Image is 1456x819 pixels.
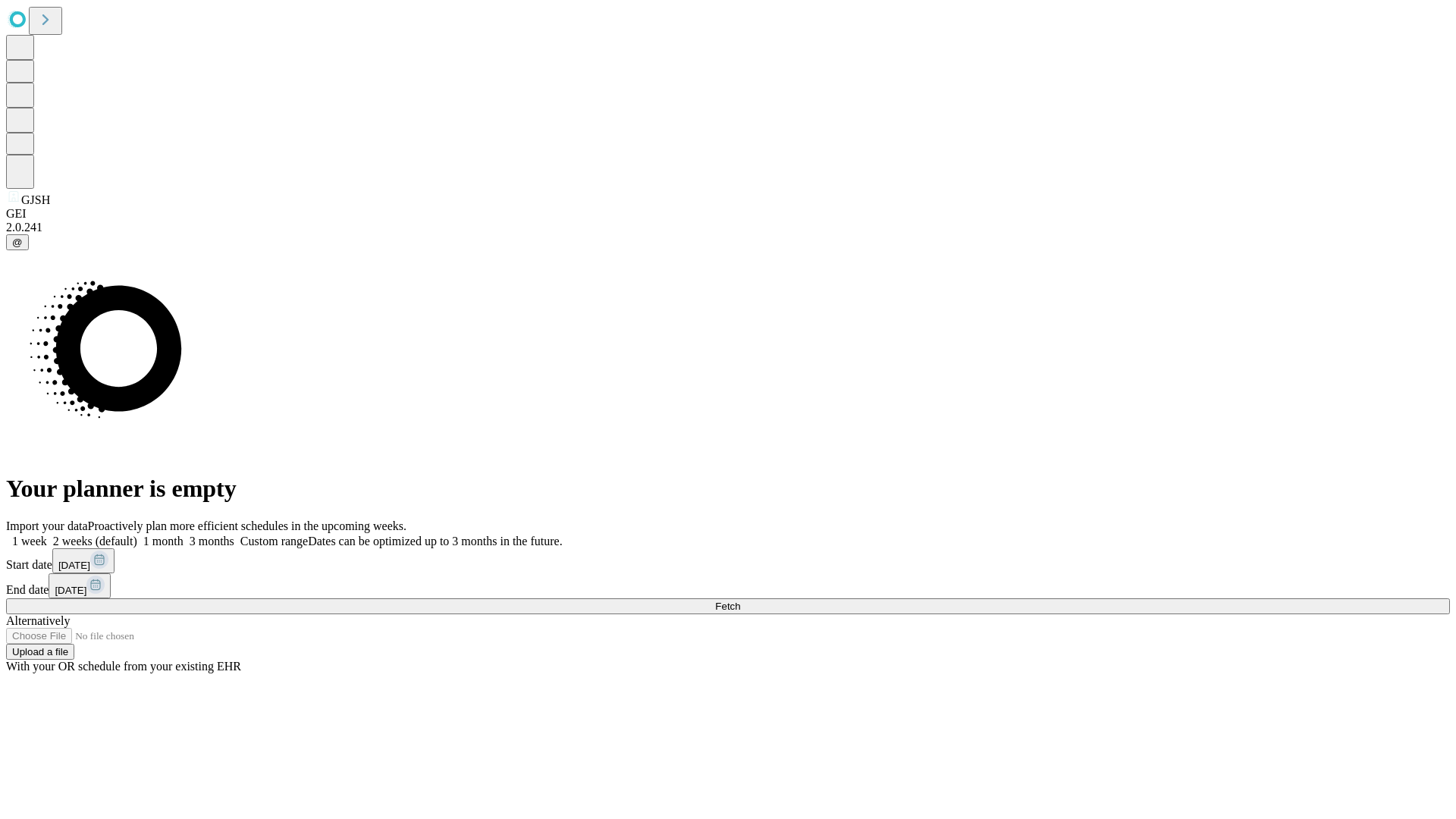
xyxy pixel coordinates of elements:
button: Fetch [6,598,1450,614]
div: Start date [6,548,1450,573]
div: End date [6,573,1450,598]
div: GEI [6,207,1450,221]
span: 2 weeks (default) [53,535,137,548]
span: @ [12,237,23,248]
span: [DATE] [55,585,86,596]
span: [DATE] [58,560,90,571]
button: [DATE] [49,573,111,598]
div: 2.0.241 [6,221,1450,234]
h1: Your planner is empty [6,475,1450,503]
span: 3 months [190,535,234,548]
span: Dates can be optimized up to 3 months in the future. [308,535,562,548]
span: Custom range [240,535,308,548]
button: @ [6,234,29,250]
span: With your OR schedule from your existing EHR [6,660,241,673]
span: 1 month [143,535,184,548]
span: GJSH [21,193,50,206]
span: Import your data [6,519,88,532]
span: Fetch [715,601,740,612]
span: 1 week [12,535,47,548]
span: Alternatively [6,614,70,627]
button: [DATE] [52,548,115,573]
button: Upload a file [6,644,74,660]
span: Proactively plan more efficient schedules in the upcoming weeks. [88,519,406,532]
